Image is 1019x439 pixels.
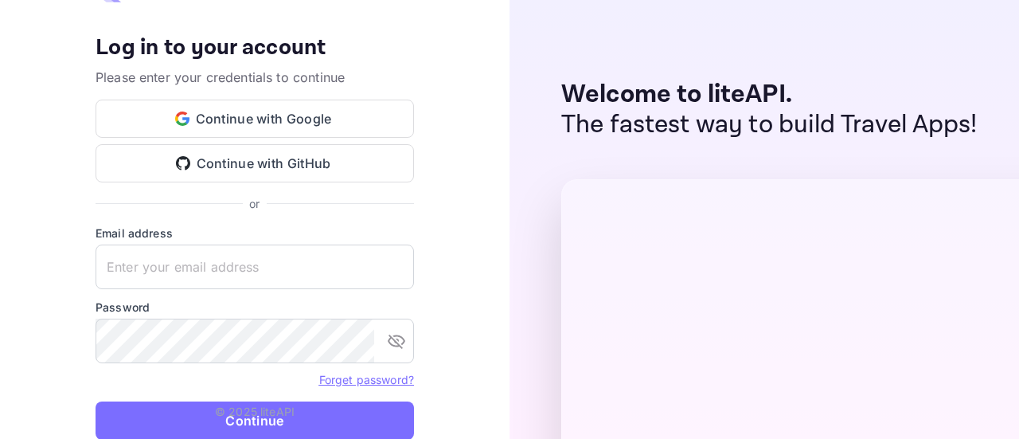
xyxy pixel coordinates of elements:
[96,245,414,289] input: Enter your email address
[96,100,414,138] button: Continue with Google
[561,110,978,140] p: The fastest way to build Travel Apps!
[96,225,414,241] label: Email address
[561,80,978,110] p: Welcome to liteAPI.
[96,68,414,87] p: Please enter your credentials to continue
[96,299,414,316] label: Password
[319,373,414,386] a: Forget password?
[96,144,414,182] button: Continue with GitHub
[353,331,372,351] keeper-lock: Open Keeper Popup
[215,403,295,420] p: © 2025 liteAPI
[319,371,414,387] a: Forget password?
[249,195,260,212] p: or
[96,34,414,62] h4: Log in to your account
[381,325,412,357] button: toggle password visibility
